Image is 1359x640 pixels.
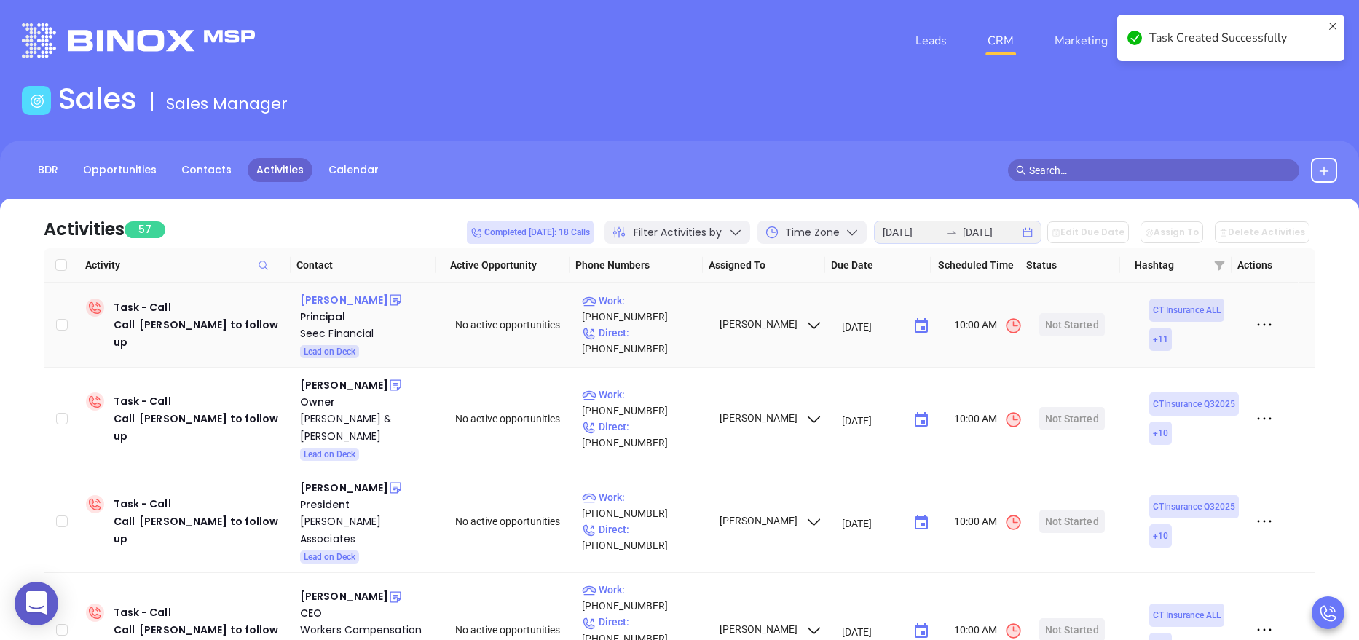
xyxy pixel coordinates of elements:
[582,584,625,596] span: Work :
[570,248,703,283] th: Phone Numbers
[1215,221,1309,243] button: Delete Activities
[717,515,823,526] span: [PERSON_NAME]
[582,524,629,535] span: Direct :
[931,248,1020,283] th: Scheduled Time
[114,392,288,445] div: Task - Call
[954,622,1023,640] span: 10:00 AM
[945,226,957,238] span: swap-right
[1135,257,1208,273] span: Hashtag
[1153,425,1168,441] span: + 10
[300,410,435,445] a: [PERSON_NAME] & [PERSON_NAME]
[907,312,936,341] button: Choose date, selected date is Aug 18, 2025
[582,327,629,339] span: Direct :
[29,158,67,182] a: BDR
[300,309,435,325] div: Principal
[300,497,435,513] div: President
[907,406,936,435] button: Choose date, selected date is Aug 18, 2025
[582,295,625,307] span: Work :
[1153,607,1221,623] span: CT Insurance ALL
[173,158,240,182] a: Contacts
[1232,248,1299,283] th: Actions
[954,513,1023,532] span: 10:00 AM
[58,82,137,116] h1: Sales
[300,605,435,621] div: CEO
[455,622,570,638] div: No active opportunities
[1047,221,1129,243] button: Edit Due Date
[582,582,706,614] p: [PHONE_NUMBER]
[954,411,1023,429] span: 10:00 AM
[114,513,288,548] div: Call [PERSON_NAME] to follow up
[582,293,706,325] p: [PHONE_NUMBER]
[1149,29,1323,47] div: Task Created Successfully
[1045,313,1099,336] div: Not Started
[320,158,387,182] a: Calendar
[945,226,957,238] span: to
[883,224,940,240] input: Start date
[582,521,706,553] p: [PHONE_NUMBER]
[1020,248,1121,283] th: Status
[1049,26,1114,55] a: Marketing
[582,387,706,419] p: [PHONE_NUMBER]
[291,248,436,283] th: Contact
[300,325,435,342] a: Seec Financial
[1141,221,1203,243] button: Assign To
[1153,302,1221,318] span: CT Insurance ALL
[717,412,823,424] span: [PERSON_NAME]
[1153,331,1168,347] span: + 11
[114,316,288,351] div: Call [PERSON_NAME] to follow up
[300,291,388,309] div: [PERSON_NAME]
[455,411,570,427] div: No active opportunities
[582,489,706,521] p: [PHONE_NUMBER]
[300,479,388,497] div: [PERSON_NAME]
[125,221,165,238] span: 57
[582,616,629,628] span: Direct :
[907,508,936,537] button: Choose date, selected date is Aug 18, 2025
[300,513,435,548] a: [PERSON_NAME] Associates
[300,588,388,605] div: [PERSON_NAME]
[785,225,840,240] span: Time Zone
[300,376,388,394] div: [PERSON_NAME]
[470,224,590,240] span: Completed [DATE]: 18 Calls
[1153,528,1168,544] span: + 10
[436,248,569,283] th: Active Opportunity
[582,325,706,357] p: [PHONE_NUMBER]
[1016,165,1026,175] span: search
[582,421,629,432] span: Direct :
[910,26,953,55] a: Leads
[85,257,285,273] span: Activity
[1153,499,1235,515] span: CTInsurance Q32025
[22,23,255,58] img: logo
[248,158,312,182] a: Activities
[634,225,722,240] span: Filter Activities by
[1153,396,1235,412] span: CTInsurance Q32025
[582,389,625,400] span: Work :
[842,413,901,427] input: MM/DD/YYYY
[717,318,823,330] span: [PERSON_NAME]
[582,419,706,451] p: [PHONE_NUMBER]
[963,224,1020,240] input: End date
[982,26,1020,55] a: CRM
[842,515,901,530] input: MM/DD/YYYY
[114,299,288,351] div: Task - Call
[44,216,125,242] div: Activities
[455,317,570,333] div: No active opportunities
[954,317,1023,335] span: 10:00 AM
[455,513,570,529] div: No active opportunities
[114,495,288,548] div: Task - Call
[1029,162,1291,178] input: Search…
[304,549,355,565] span: Lead on Deck
[717,623,823,635] span: [PERSON_NAME]
[842,625,901,639] input: MM/DD/YYYY
[166,92,288,115] span: Sales Manager
[300,394,435,410] div: Owner
[304,446,355,462] span: Lead on Deck
[582,491,625,503] span: Work :
[825,248,931,283] th: Due Date
[304,344,355,360] span: Lead on Deck
[114,410,288,445] div: Call [PERSON_NAME] to follow up
[1045,407,1099,430] div: Not Started
[703,248,825,283] th: Assigned To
